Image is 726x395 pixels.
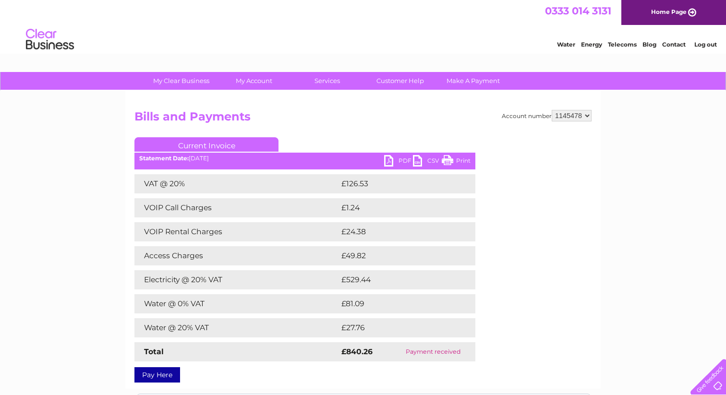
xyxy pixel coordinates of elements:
img: logo.png [25,25,74,54]
td: £27.76 [339,318,456,337]
a: Log out [694,41,717,48]
a: My Account [215,72,294,90]
td: Water @ 0% VAT [134,294,339,313]
td: Electricity @ 20% VAT [134,270,339,289]
td: £49.82 [339,246,456,265]
b: Statement Date: [139,155,189,162]
strong: Total [144,347,164,356]
div: Account number [502,110,592,121]
td: £1.24 [339,198,452,217]
a: Services [288,72,367,90]
a: Make A Payment [434,72,513,90]
td: VOIP Rental Charges [134,222,339,241]
a: Contact [662,41,686,48]
div: [DATE] [134,155,475,162]
td: Water @ 20% VAT [134,318,339,337]
a: Telecoms [608,41,637,48]
div: Clear Business is a trading name of Verastar Limited (registered in [GEOGRAPHIC_DATA] No. 3667643... [137,5,591,47]
td: £24.38 [339,222,456,241]
a: Energy [581,41,602,48]
a: Blog [642,41,656,48]
a: Pay Here [134,367,180,383]
h2: Bills and Payments [134,110,592,128]
a: CSV [413,155,442,169]
a: Current Invoice [134,137,278,152]
td: £126.53 [339,174,458,193]
td: £529.44 [339,270,459,289]
td: Access Charges [134,246,339,265]
td: VOIP Call Charges [134,198,339,217]
td: VAT @ 20% [134,174,339,193]
a: Water [557,41,575,48]
a: 0333 014 3131 [545,5,611,17]
td: £81.09 [339,294,455,313]
a: Customer Help [361,72,440,90]
strong: £840.26 [341,347,373,356]
a: PDF [384,155,413,169]
td: Payment received [390,342,475,361]
a: Print [442,155,471,169]
a: My Clear Business [142,72,221,90]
